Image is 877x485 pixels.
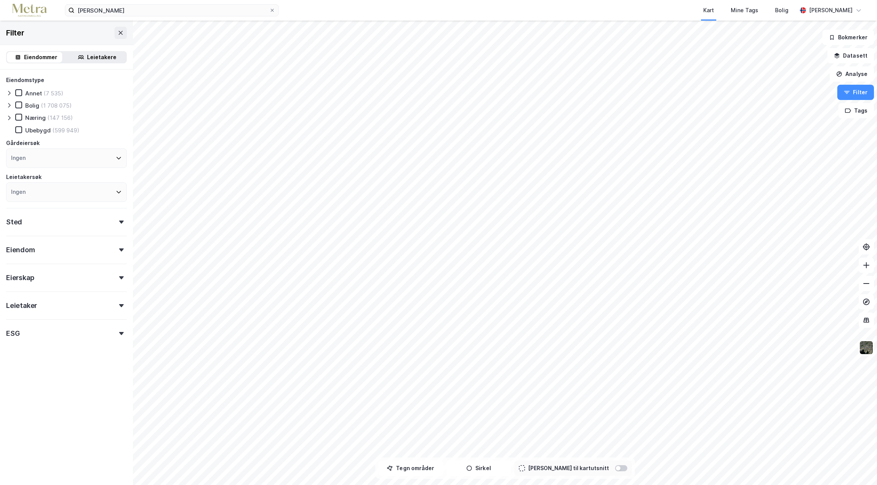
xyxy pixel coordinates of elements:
div: Ubebygd [25,127,51,134]
div: Næring [25,114,46,121]
img: 9k= [859,340,874,355]
div: Ingen [11,187,26,197]
iframe: Chat Widget [839,448,877,485]
div: Bolig [775,6,788,15]
div: Leietakersøk [6,172,42,182]
div: Eiendomstype [6,76,44,85]
button: Filter [837,85,874,100]
div: (599 949) [52,127,79,134]
div: (1 708 075) [41,102,72,109]
div: Kart [703,6,714,15]
div: [PERSON_NAME] til kartutsnitt [528,464,609,473]
div: (7 535) [44,90,63,97]
div: Eiendom [6,245,35,255]
div: Gårdeiersøk [6,139,40,148]
div: Mine Tags [731,6,758,15]
div: Annet [25,90,42,97]
button: Sirkel [446,461,511,476]
div: [PERSON_NAME] [809,6,853,15]
div: Bolig [25,102,39,109]
div: Kontrollprogram for chat [839,448,877,485]
button: Analyse [830,66,874,82]
input: Søk på adresse, matrikkel, gårdeiere, leietakere eller personer [74,5,269,16]
div: (147 156) [47,114,73,121]
div: Ingen [11,153,26,163]
button: Tags [838,103,874,118]
button: Datasett [827,48,874,63]
div: Filter [6,27,24,39]
img: metra-logo.256734c3b2bbffee19d4.png [12,4,47,17]
div: ESG [6,329,19,338]
div: Leietakere [87,53,116,62]
button: Tegn områder [378,461,443,476]
button: Bokmerker [822,30,874,45]
div: Sted [6,218,22,227]
div: Leietaker [6,301,37,310]
div: Eiendommer [24,53,57,62]
div: Eierskap [6,273,34,282]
